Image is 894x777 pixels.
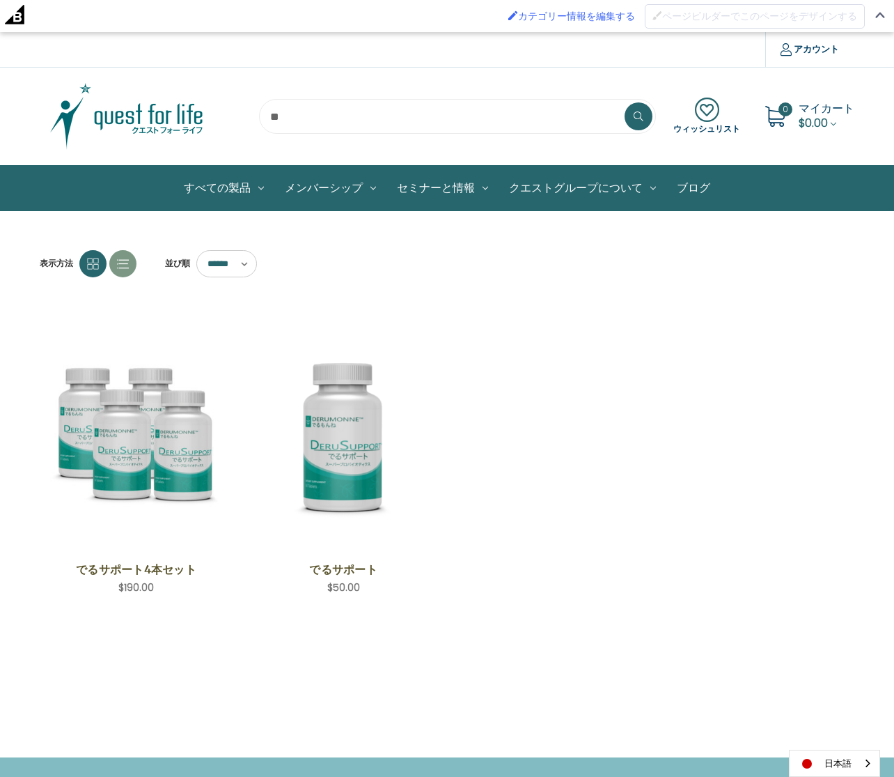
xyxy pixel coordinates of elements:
[789,750,880,777] div: Language
[673,98,740,135] a: ウィッシュリスト
[58,561,214,578] a: でるサポート4本セット
[258,352,430,524] img: でるサポート
[157,253,190,274] label: 並び順
[662,10,857,22] span: ページビルダーでこのページをデザインする
[50,352,222,524] img: でるサポート4本セット
[765,32,854,67] a: アカウント
[501,3,642,29] a: カテゴリー編集にブラシを有効化 カテゴリー情報を編集する
[518,10,635,22] span: カテゴリー情報を編集する
[666,166,721,210] a: ブログ
[40,257,73,270] span: 表示方法
[499,166,666,210] a: クエストグループについて
[799,115,828,131] span: $0.00
[799,100,854,116] span: マイカート
[274,166,386,210] a: メンバーシップ
[386,166,499,210] a: セミナーと情報
[327,580,360,594] span: $50.00
[50,325,222,551] a: DeruSupport 4-Save Set,$190.00
[118,580,154,594] span: $190.00
[778,102,792,116] span: 0
[258,325,430,551] a: DeruSupport,$50.00
[875,12,885,18] img: アドミンバーを閉じる
[265,561,422,578] a: でるサポート
[790,751,879,776] a: 日本語
[799,100,854,131] a: Cart with 0 items
[789,750,880,777] aside: Language selected: 日本語
[652,10,662,20] img: ページビルダーでこのページをデザインするブラシを無効にする
[508,10,518,20] img: カテゴリー編集にブラシを有効化
[40,82,214,151] img: クエスト・グループ
[645,4,865,29] button: ページビルダーでこのページをデザインするブラシを無効にする ページビルダーでこのページをデザインする
[173,166,274,210] a: All Products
